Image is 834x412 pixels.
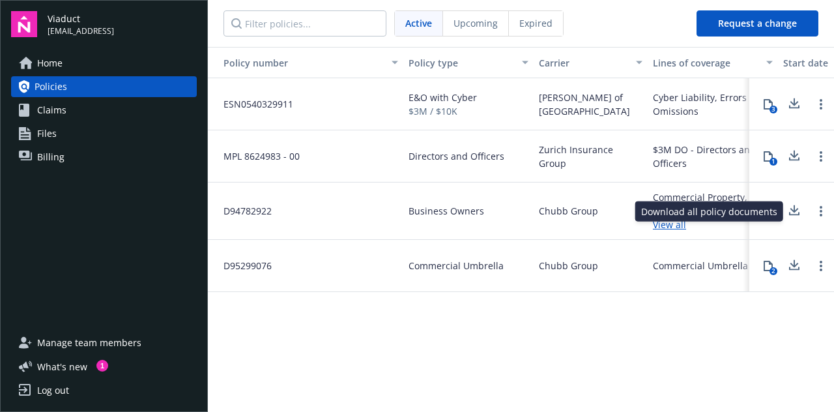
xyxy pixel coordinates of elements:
img: navigator-logo.svg [11,11,37,37]
span: Manage team members [37,332,141,353]
span: Active [405,16,432,30]
div: Policy type [409,56,514,70]
div: Lines of coverage [653,56,758,70]
span: Chubb Group [539,259,598,272]
div: Log out [37,380,69,401]
div: 1 [769,158,777,166]
button: 3 [755,91,781,117]
div: Toggle SortBy [213,56,384,70]
a: Open options [813,258,829,274]
span: Files [37,123,57,144]
span: $3M / $10K [409,104,477,118]
a: Claims [11,100,197,121]
span: Viaduct [48,12,114,25]
span: Zurich Insurance Group [539,143,642,170]
div: 1 [96,360,108,372]
button: Viaduct[EMAIL_ADDRESS] [48,11,197,37]
a: Policies [11,76,197,97]
button: 1 [755,143,781,169]
a: View all [653,218,773,231]
span: Claims [37,100,66,121]
span: Commercial Umbrella [409,259,504,272]
input: Filter policies... [223,10,386,37]
a: Home [11,53,197,74]
div: Cyber Liability, Errors and Omissions [653,91,773,118]
span: D94782922 [213,204,272,218]
div: Policy number [213,56,384,70]
span: ESN0540329911 [213,97,293,111]
div: Commercial Property, General Liability, Commercial Auto Liability [653,190,773,218]
span: Business Owners [409,204,484,218]
span: E&O with Cyber [409,91,477,104]
span: [PERSON_NAME] of [GEOGRAPHIC_DATA] [539,91,642,118]
span: Upcoming [453,16,498,30]
a: Open options [813,203,829,219]
div: 3 [769,106,777,113]
button: Carrier [534,47,648,78]
button: Policy type [403,47,534,78]
a: Billing [11,147,197,168]
span: Billing [37,147,65,168]
span: What ' s new [37,360,87,374]
button: What's new1 [11,360,108,374]
div: $3M DO - Directors and Officers [653,143,773,170]
span: Directors and Officers [409,149,504,163]
a: Open options [813,96,829,112]
div: Download all policy documents [635,201,783,222]
button: 2 [755,253,781,279]
a: Files [11,123,197,144]
span: Policies [35,76,67,97]
span: Chubb Group [539,204,598,218]
a: Manage team members [11,332,197,353]
button: Lines of coverage [648,47,778,78]
div: 2 [769,267,777,275]
button: Request a change [697,10,818,37]
span: D95299076 [213,259,272,272]
div: Carrier [539,56,628,70]
button: 3 [755,198,781,224]
span: MPL 8624983 - 00 [213,149,300,163]
div: Commercial Umbrella [653,259,748,272]
span: Expired [519,16,553,30]
span: [EMAIL_ADDRESS] [48,25,114,37]
a: Open options [813,149,829,164]
span: Home [37,53,63,74]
